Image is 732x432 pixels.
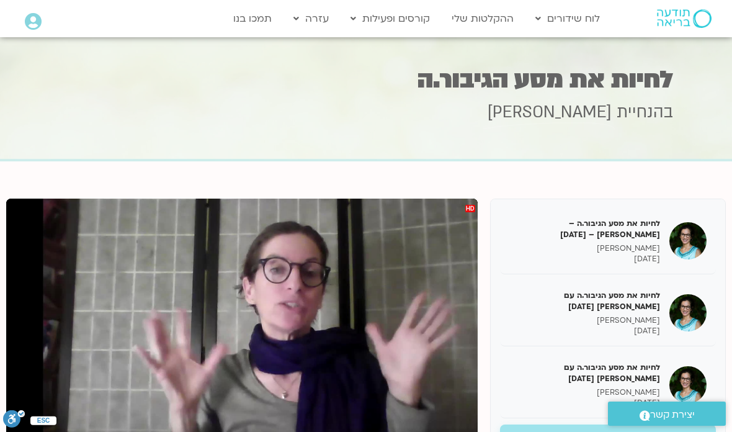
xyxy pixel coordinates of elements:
img: לחיות את מסע הגיבור.ה עם תמר לינצבסקי 11/02/25 [669,366,707,403]
h5: לחיות את מסע הגיבור.ה עם [PERSON_NAME] [DATE] [509,290,660,312]
h1: לחיות את מסע הגיבור.ה [59,68,673,92]
p: [PERSON_NAME] [509,387,660,398]
a: לוח שידורים [529,7,606,30]
a: קורסים ופעילות [344,7,436,30]
p: [DATE] [509,326,660,336]
h5: לחיות את מסע הגיבור.ה עם [PERSON_NAME] [DATE] [509,362,660,384]
p: [PERSON_NAME] [509,315,660,326]
img: לחיות את מסע הגיבור.ה עם תמר לינצבסקי 04/02/25 [669,294,707,331]
p: [PERSON_NAME] [509,243,660,254]
p: [DATE] [509,398,660,408]
p: [DATE] [509,254,660,264]
span: יצירת קשר [650,407,695,423]
a: עזרה [287,7,335,30]
a: ההקלטות שלי [445,7,520,30]
a: יצירת קשר [608,402,726,426]
h5: לחיות את מסע הגיבור.ה – [PERSON_NAME] – [DATE] [509,218,660,240]
img: לחיות את מסע הגיבור.ה – תמר לינצבסקי – 30/1/25 [669,222,707,259]
img: תודעה בריאה [657,9,712,28]
a: תמכו בנו [227,7,278,30]
span: בהנחיית [617,101,673,124]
